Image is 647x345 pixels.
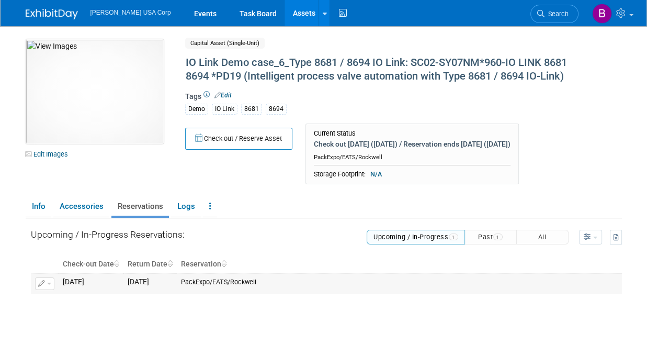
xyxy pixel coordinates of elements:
[26,148,72,161] a: Edit Images
[90,9,171,16] span: [PERSON_NAME] USA Corp
[53,197,109,216] a: Accessories
[185,38,265,49] span: Capital Asset (Single-Unit)
[449,233,458,240] span: 1
[592,4,612,24] img: Brian Malley
[59,255,123,273] th: Check-out Date : activate to sort column ascending
[214,92,232,99] a: Edit
[314,129,510,138] div: Current Status
[314,139,510,149] div: Check out [DATE] ([DATE]) / Reservation ends [DATE] ([DATE])
[59,273,123,294] td: [DATE]
[516,230,569,244] button: All
[177,255,622,273] th: Reservation : activate to sort column ascending
[185,91,577,121] div: Tags
[185,104,208,115] div: Demo
[26,39,164,144] img: View Images
[212,104,237,115] div: IO Link
[314,170,510,179] div: Storage Footprint:
[123,273,177,294] td: [DATE]
[367,230,465,244] button: Upcoming / In-Progress1
[123,255,177,273] th: Return Date : activate to sort column ascending
[464,230,517,244] button: Past1
[544,10,569,18] span: Search
[26,197,51,216] a: Info
[181,277,618,286] div: PackExpo/EATS/Rockwell
[493,233,503,240] span: 1
[182,53,577,85] div: IO Link Demo case_6_Type 8681 / 8694 IO Link: SC02-SY07NM*960-IO LINK 8681 8694 *PD19 (Intelligen...
[31,229,185,240] span: Upcoming / In-Progress Reservations:
[367,170,385,179] span: N/A
[530,5,578,23] a: Search
[171,197,201,216] a: Logs
[111,197,169,216] a: Reservations
[185,128,292,150] button: Check out / Reserve Asset
[266,104,287,115] div: 8694
[314,150,510,161] div: PackExpo/EATS/Rockwell
[26,9,78,19] img: ExhibitDay
[241,104,262,115] div: 8681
